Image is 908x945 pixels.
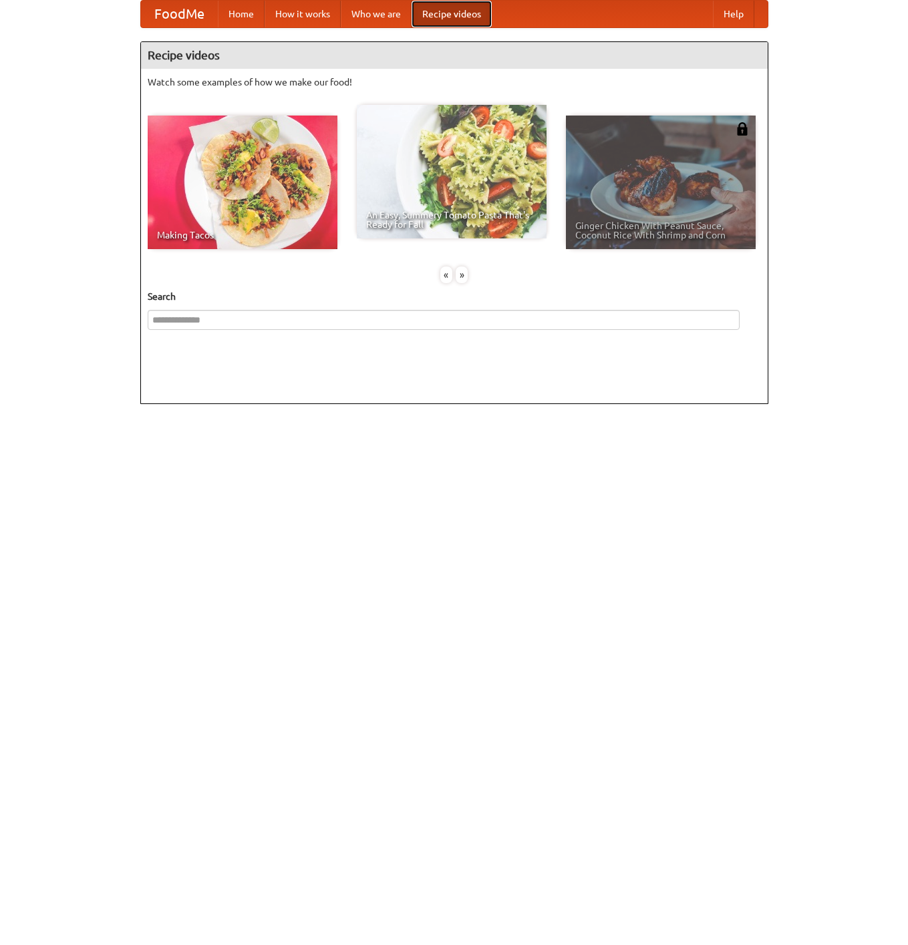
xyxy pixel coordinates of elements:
a: FoodMe [141,1,218,27]
h4: Recipe videos [141,42,768,69]
a: Home [218,1,265,27]
a: Making Tacos [148,116,337,249]
a: Recipe videos [412,1,492,27]
img: 483408.png [736,122,749,136]
span: An Easy, Summery Tomato Pasta That's Ready for Fall [366,210,537,229]
p: Watch some examples of how we make our food! [148,75,761,89]
a: An Easy, Summery Tomato Pasta That's Ready for Fall [357,105,547,238]
a: Who we are [341,1,412,27]
span: Making Tacos [157,230,328,240]
div: « [440,266,452,283]
div: » [456,266,468,283]
a: Help [713,1,754,27]
a: How it works [265,1,341,27]
h5: Search [148,290,761,303]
